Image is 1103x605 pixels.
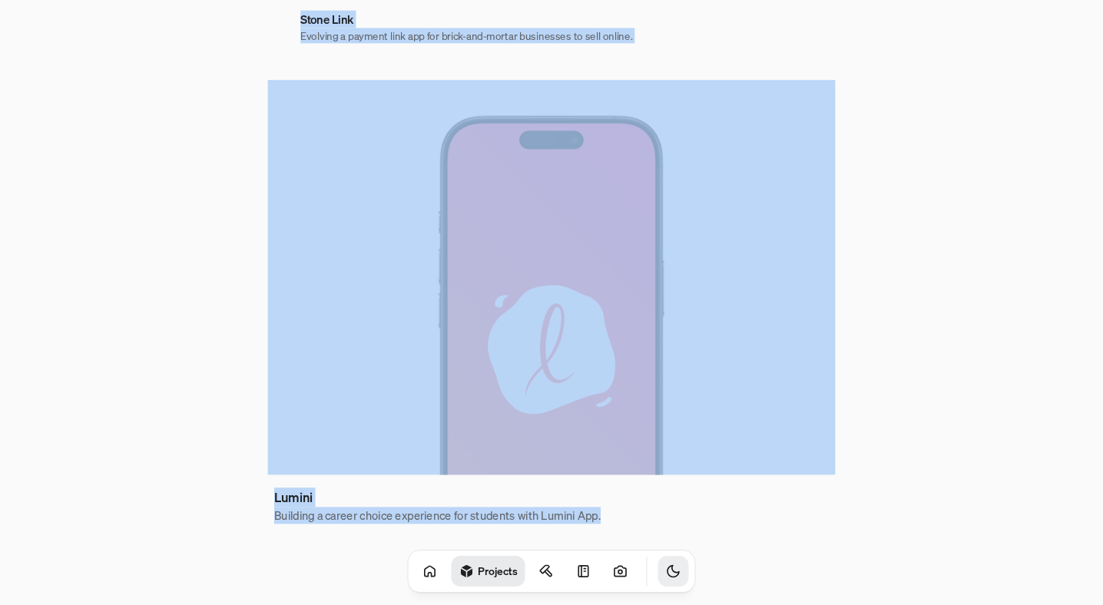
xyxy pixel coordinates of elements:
[268,481,608,530] a: LuminiBuilding a career choice experience for students with Lumini App.
[300,10,353,28] h3: Stone Link
[452,556,525,587] a: Projects
[300,28,632,43] h4: Evolving a payment link app for brick-and-mortar businesses to sell online.
[274,487,313,506] h3: Lumini
[274,507,601,524] h4: Building a career choice experience for students with Lumini App.
[658,556,689,587] button: Toggle Theme
[478,564,518,578] h1: Projects
[295,5,638,49] a: Stone LinkEvolving a payment link app for brick-and-mortar businesses to sell online.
